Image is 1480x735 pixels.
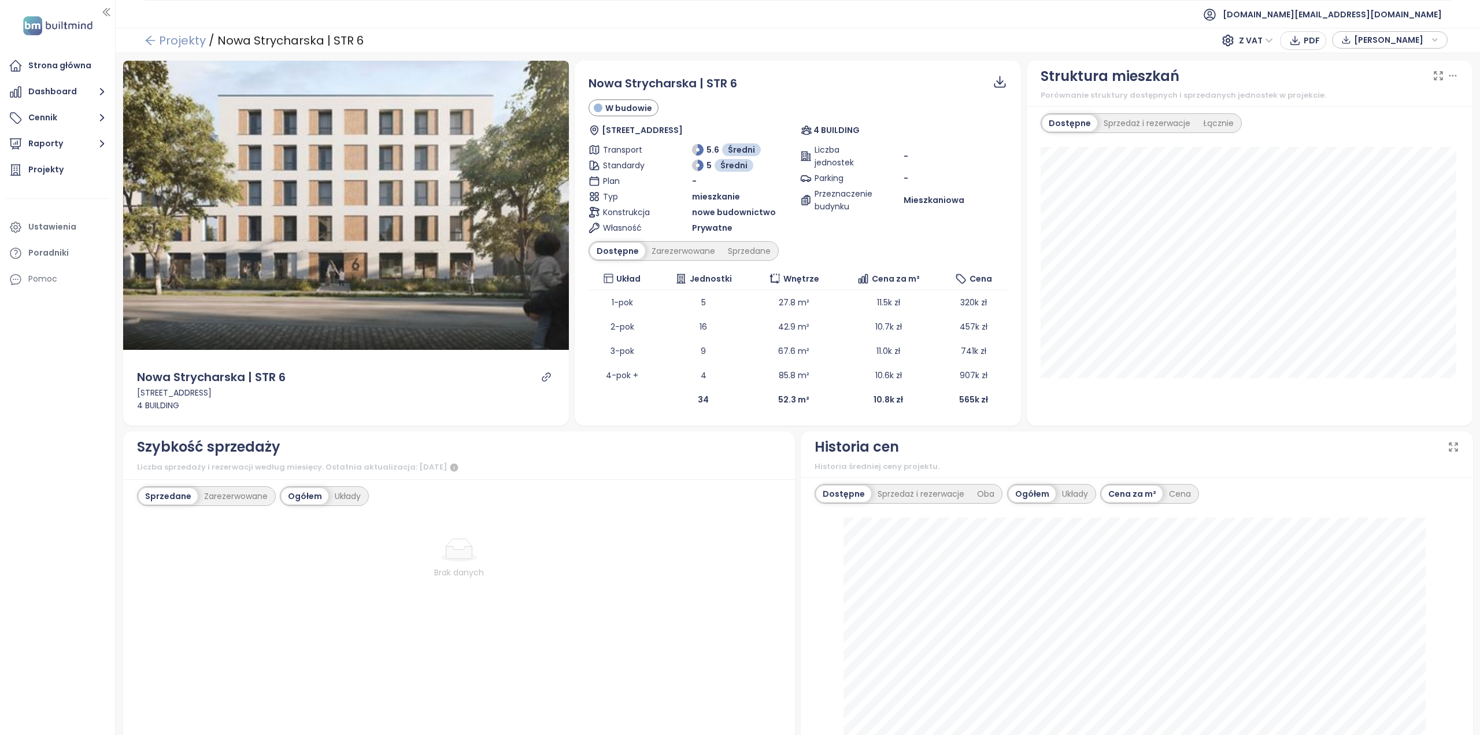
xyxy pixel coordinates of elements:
span: Jednostki [690,272,732,285]
span: Transport [603,143,655,156]
span: Parking [815,172,867,184]
span: nowe budownictwo [692,206,776,219]
a: Ustawienia [6,216,109,239]
span: 907k zł [960,370,987,381]
div: Cena za m² [1102,486,1163,502]
span: [PERSON_NAME] [1354,31,1429,49]
b: 565k zł [959,394,988,405]
span: Nowa Strycharska | STR 6 [589,75,737,91]
div: Nowa Strycharska | STR 6 [217,30,364,51]
div: Sprzedane [721,243,777,259]
span: Cena [970,272,992,285]
span: W budowie [605,102,652,115]
span: 741k zł [961,345,986,357]
div: Zarezerwowane [645,243,721,259]
span: Liczba jednostek [815,143,867,169]
span: Średni [720,159,748,172]
span: Przeznaczenie budynku [815,187,867,213]
div: Oba [971,486,1001,502]
div: button [1338,31,1441,49]
div: Sprzedane [139,488,198,504]
div: Sprzedaż i rezerwacje [871,486,971,502]
span: 5 [706,159,712,172]
span: Prywatne [692,221,732,234]
span: 10.6k zł [875,370,902,381]
span: Konstrukcja [603,206,655,219]
a: Projekty [6,158,109,182]
td: 27.8 m² [751,290,837,315]
td: 4 [656,363,751,387]
div: Pomoc [28,272,57,286]
div: Ustawienia [28,220,76,234]
span: Średni [728,143,755,156]
td: 85.8 m² [751,363,837,387]
div: Historia średniej ceny projektu. [815,461,1459,472]
div: Nowa Strycharska | STR 6 [137,368,286,386]
span: Mieszkaniowa [904,194,964,206]
div: Dostępne [1042,115,1097,131]
td: 42.9 m² [751,315,837,339]
a: Poradniki [6,242,109,265]
div: Projekty [28,162,64,177]
div: Brak danych [171,566,748,579]
div: Dostępne [590,243,645,259]
div: Liczba sprzedaży i rezerwacji według miesięcy. Ostatnia aktualizacja: [DATE] [137,461,782,475]
span: Wnętrze [783,272,819,285]
span: Z VAT [1239,32,1273,49]
span: - [904,150,908,162]
div: 4 BUILDING [137,399,556,412]
div: Cena [1163,486,1197,502]
span: Układ [616,272,641,285]
a: arrow-left Projekty [145,30,206,51]
span: Typ [603,190,655,203]
span: [STREET_ADDRESS] [602,124,683,136]
span: - [692,175,697,187]
button: Cennik [6,106,109,130]
div: / [209,30,214,51]
span: 11.5k zł [877,297,900,308]
span: Cena za m² [872,272,920,285]
button: Raporty [6,132,109,156]
span: arrow-left [145,35,156,46]
div: Struktura mieszkań [1041,65,1179,87]
div: [STREET_ADDRESS] [137,386,556,399]
span: PDF [1304,34,1320,47]
span: mieszkanie [692,190,740,203]
div: Ogółem [1009,486,1056,502]
a: link [541,372,552,382]
div: Dostępne [816,486,871,502]
img: logo [20,14,96,38]
span: Plan [603,175,655,187]
span: 4 BUILDING [813,124,860,136]
b: 34 [698,394,709,405]
div: Szybkość sprzedaży [137,436,280,458]
div: Pomoc [6,268,109,291]
td: 1-pok [589,290,656,315]
span: - [904,172,908,184]
span: [DOMAIN_NAME][EMAIL_ADDRESS][DOMAIN_NAME] [1223,1,1442,28]
span: 11.0k zł [876,345,900,357]
td: 3-pok [589,339,656,363]
b: 10.8k zł [874,394,903,405]
span: Własność [603,221,655,234]
span: 320k zł [960,297,987,308]
td: 5 [656,290,751,315]
td: 16 [656,315,751,339]
div: Historia cen [815,436,899,458]
div: Zarezerwowane [198,488,274,504]
span: 457k zł [960,321,987,333]
span: 10.7k zł [875,321,902,333]
div: Porównanie struktury dostępnych i sprzedanych jednostek w projekcie. [1041,90,1459,101]
span: Standardy [603,159,655,172]
b: 52.3 m² [778,394,809,405]
a: Strona główna [6,54,109,77]
div: Poradniki [28,246,69,260]
div: Układy [1056,486,1094,502]
td: 67.6 m² [751,339,837,363]
button: Dashboard [6,80,109,104]
span: 5.6 [706,143,719,156]
td: 9 [656,339,751,363]
div: Łącznie [1197,115,1240,131]
button: PDF [1280,31,1326,50]
td: 4-pok + [589,363,656,387]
